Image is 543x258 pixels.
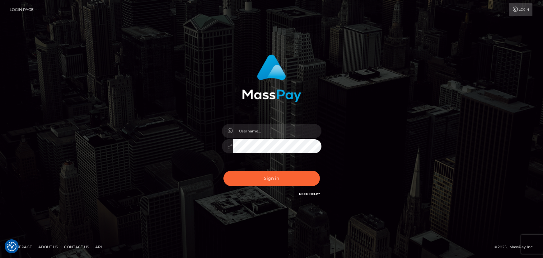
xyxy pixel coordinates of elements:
a: API [93,242,105,252]
a: Login [509,3,532,16]
img: Revisit consent button [7,242,16,251]
button: Sign in [223,171,320,186]
a: Need Help? [299,192,320,196]
a: About Us [36,242,60,252]
a: Login Page [10,3,34,16]
input: Username... [233,124,321,138]
img: MassPay Login [242,55,301,102]
a: Contact Us [62,242,91,252]
button: Consent Preferences [7,242,16,251]
div: © 2025 , MassPay Inc. [494,244,538,251]
a: Homepage [7,242,35,252]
